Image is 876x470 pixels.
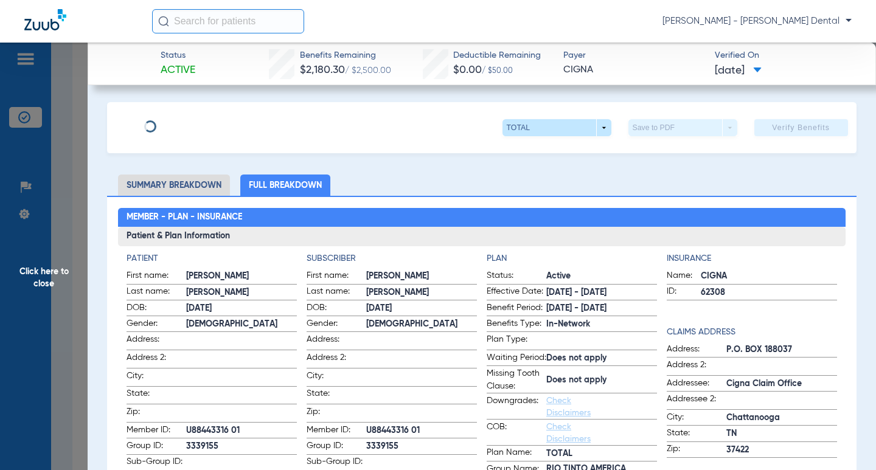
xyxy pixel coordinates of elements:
[662,15,852,27] span: [PERSON_NAME] - [PERSON_NAME] Dental
[667,443,726,457] span: Zip:
[667,411,726,426] span: City:
[307,333,366,350] span: Address:
[667,359,726,375] span: Address 2:
[726,412,837,424] span: Chattanooga
[667,285,701,300] span: ID:
[307,302,366,316] span: DOB:
[127,285,186,300] span: Last name:
[307,285,366,300] span: Last name:
[487,367,546,393] span: Missing Tooth Clause:
[546,270,657,283] span: Active
[118,175,230,196] li: Summary Breakdown
[487,351,546,366] span: Waiting Period:
[667,393,726,409] span: Addressee 2:
[161,49,195,62] span: Status
[300,49,391,62] span: Benefits Remaining
[487,285,546,300] span: Effective Date:
[667,269,701,284] span: Name:
[186,424,297,437] span: U88443316 01
[307,370,366,386] span: City:
[726,344,837,356] span: P.O. BOX 188037
[127,406,186,422] span: Zip:
[186,318,297,331] span: [DEMOGRAPHIC_DATA]
[307,317,366,332] span: Gender:
[152,9,304,33] input: Search for patients
[240,175,330,196] li: Full Breakdown
[487,302,546,316] span: Benefit Period:
[366,302,477,315] span: [DATE]
[307,440,366,454] span: Group ID:
[307,424,366,438] span: Member ID:
[726,378,837,390] span: Cigna Claim Office
[127,424,186,438] span: Member ID:
[161,63,195,78] span: Active
[546,352,657,365] span: Does not apply
[127,351,186,368] span: Address 2:
[487,252,657,265] h4: Plan
[487,317,546,332] span: Benefits Type:
[186,302,297,315] span: [DATE]
[186,270,297,283] span: [PERSON_NAME]
[366,440,477,453] span: 3339155
[127,387,186,404] span: State:
[453,49,541,62] span: Deductible Remaining
[502,119,611,136] button: TOTAL
[186,440,297,453] span: 3339155
[127,317,186,332] span: Gender:
[300,64,345,75] span: $2,180.30
[546,423,591,443] a: Check Disclaimers
[667,252,837,265] h4: Insurance
[715,49,856,62] span: Verified On
[715,63,762,78] span: [DATE]
[118,208,846,227] h2: Member - Plan - Insurance
[546,396,591,417] a: Check Disclaimers
[307,252,477,265] h4: Subscriber
[127,440,186,454] span: Group ID:
[487,269,546,284] span: Status:
[815,412,876,470] iframe: Chat Widget
[546,286,657,299] span: [DATE] - [DATE]
[667,427,726,441] span: State:
[158,16,169,27] img: Search Icon
[307,351,366,368] span: Address 2:
[307,269,366,284] span: First name:
[726,427,837,440] span: TN
[482,67,513,75] span: / $50.00
[487,421,546,445] span: COB:
[118,227,846,246] h3: Patient & Plan Information
[366,270,477,283] span: [PERSON_NAME]
[307,406,366,422] span: Zip:
[24,9,66,30] img: Zuub Logo
[563,63,704,78] span: CIGNA
[667,326,837,339] h4: Claims Address
[667,377,726,392] span: Addressee:
[487,446,546,461] span: Plan Name:
[366,424,477,437] span: U88443316 01
[701,270,837,283] span: CIGNA
[127,269,186,284] span: First name:
[127,370,186,386] span: City:
[453,64,482,75] span: $0.00
[667,343,726,358] span: Address:
[127,252,297,265] h4: Patient
[701,286,837,299] span: 62308
[307,387,366,404] span: State:
[366,286,477,299] span: [PERSON_NAME]
[127,302,186,316] span: DOB:
[726,444,837,457] span: 37422
[546,448,657,460] span: TOTAL
[345,66,391,75] span: / $2,500.00
[186,286,297,299] span: [PERSON_NAME]
[546,318,657,331] span: In-Network
[127,333,186,350] span: Address:
[366,318,477,331] span: [DEMOGRAPHIC_DATA]
[487,333,546,350] span: Plan Type:
[487,395,546,419] span: Downgrades:
[546,374,657,387] span: Does not apply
